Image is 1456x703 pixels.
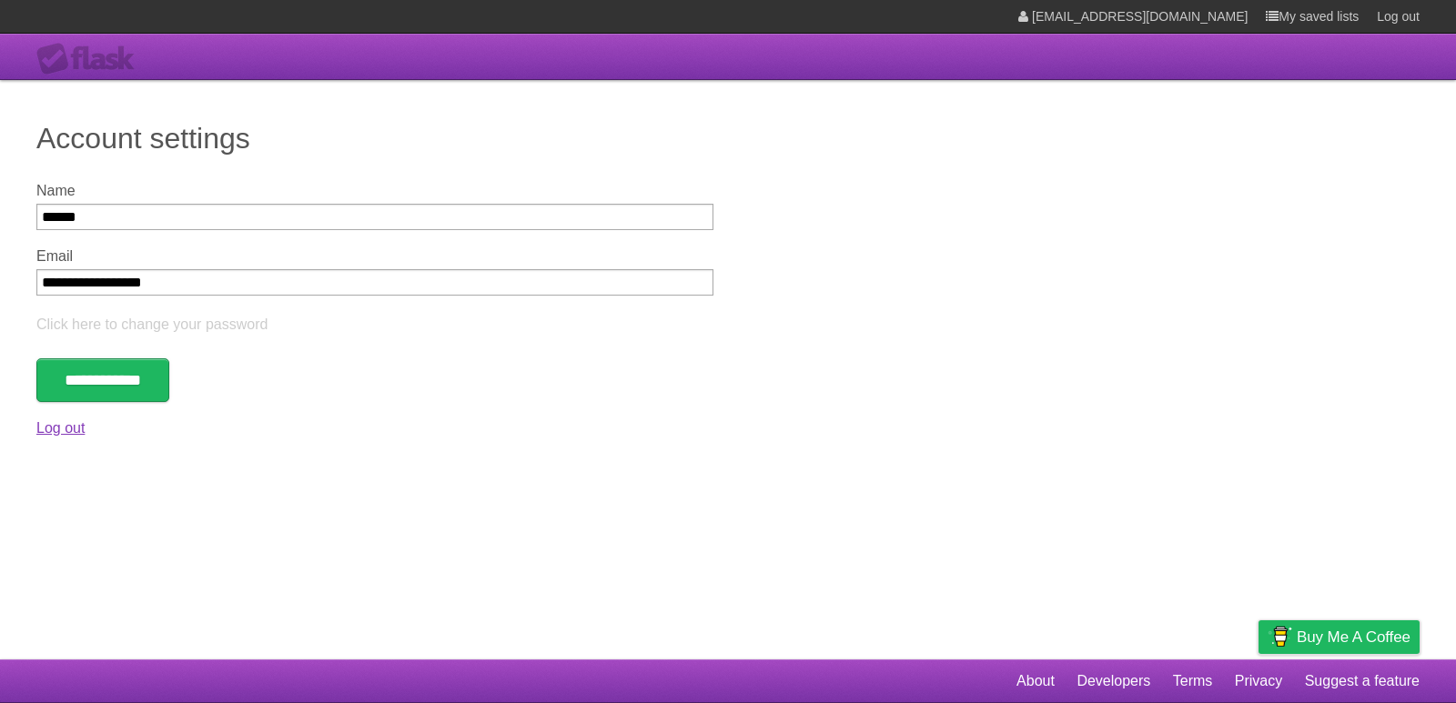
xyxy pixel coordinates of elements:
a: Buy me a coffee [1259,620,1420,654]
a: Suggest a feature [1305,664,1420,698]
a: Terms [1173,664,1213,698]
a: Log out [36,420,85,436]
label: Email [36,248,713,265]
a: Click here to change your password [36,316,268,332]
img: Buy me a coffee [1268,621,1292,652]
a: Privacy [1235,664,1282,698]
h1: Account settings [36,116,1420,160]
a: About [1016,664,1055,698]
label: Name [36,183,713,199]
a: Developers [1077,664,1150,698]
span: Buy me a coffee [1297,621,1410,653]
div: Flask [36,43,146,75]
